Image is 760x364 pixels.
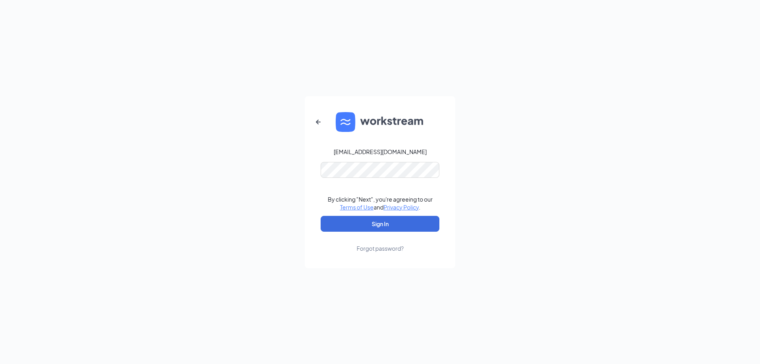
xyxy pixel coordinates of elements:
[357,244,404,252] div: Forgot password?
[357,232,404,252] a: Forgot password?
[336,112,424,132] img: WS logo and Workstream text
[309,112,328,131] button: ArrowLeftNew
[334,148,427,156] div: [EMAIL_ADDRESS][DOMAIN_NAME]
[313,117,323,127] svg: ArrowLeftNew
[340,204,374,211] a: Terms of Use
[384,204,419,211] a: Privacy Policy
[328,195,433,211] div: By clicking "Next", you're agreeing to our and .
[321,216,439,232] button: Sign In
